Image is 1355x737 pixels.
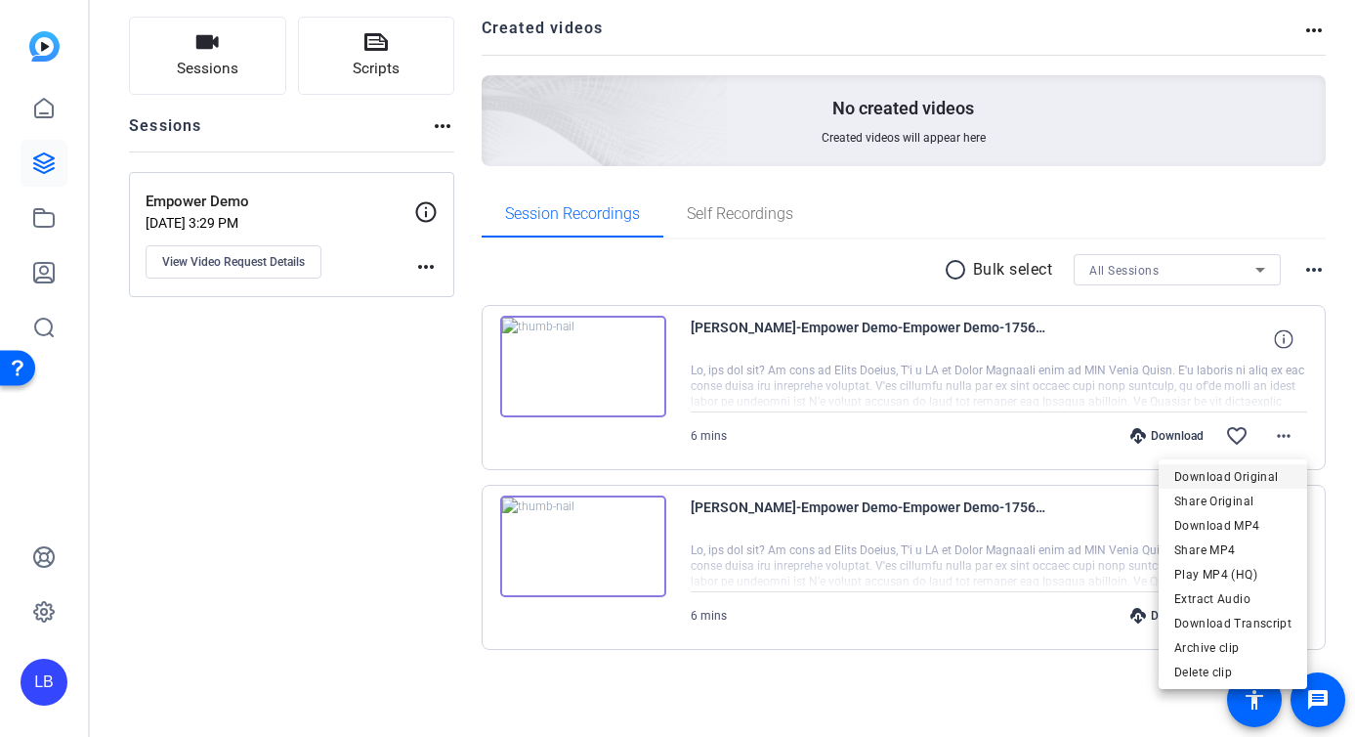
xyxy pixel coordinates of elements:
span: Delete clip [1174,661,1291,684]
span: Archive clip [1174,636,1291,660]
span: Download MP4 [1174,514,1291,538]
span: Download Original [1174,465,1291,489]
span: Play MP4 (HQ) [1174,563,1291,586]
span: Download Transcript [1174,612,1291,635]
span: Share MP4 [1174,539,1291,562]
span: Share Original [1174,490,1291,513]
span: Extract Audio [1174,587,1291,611]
